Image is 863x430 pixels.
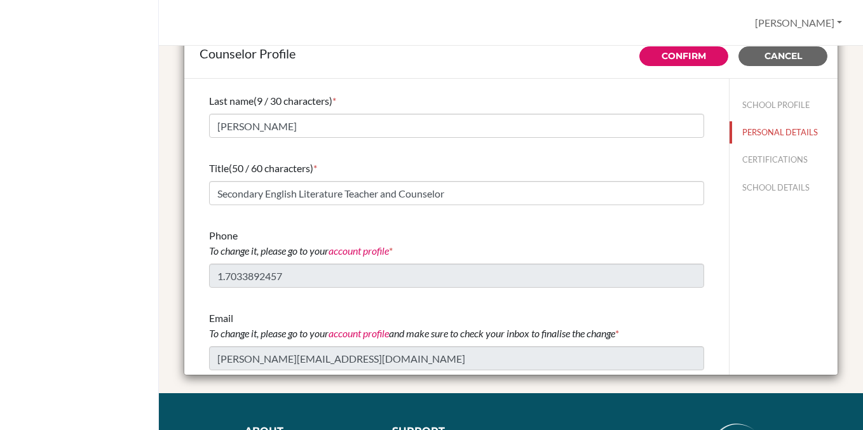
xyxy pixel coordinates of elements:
i: To change it, please go to your and make sure to check your inbox to finalise the change [209,327,615,339]
i: To change it, please go to your [209,245,389,257]
button: SCHOOL DETAILS [730,177,838,199]
span: (9 / 30 characters) [254,95,332,107]
a: account profile [329,327,389,339]
button: PERSONAL DETAILS [730,121,838,144]
span: Phone [209,229,389,257]
button: SCHOOL PROFILE [730,94,838,116]
div: Counselor Profile [200,44,822,63]
a: account profile [329,245,389,257]
button: [PERSON_NAME] [749,11,848,35]
span: (50 / 60 characters) [229,162,313,174]
button: CERTIFICATIONS [730,149,838,171]
span: Email [209,312,615,339]
span: Last name [209,95,254,107]
span: Title [209,162,229,174]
